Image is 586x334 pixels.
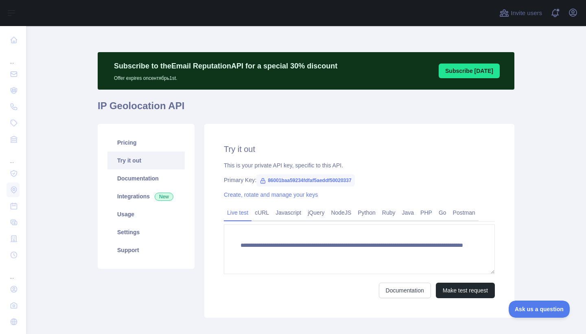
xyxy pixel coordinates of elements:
h2: Try it out [224,143,495,155]
a: Go [435,206,450,219]
div: ... [7,264,20,280]
div: ... [7,49,20,65]
a: Try it out [107,152,185,169]
a: PHP [417,206,435,219]
h1: IP Geolocation API [98,99,514,119]
p: Subscribe to the Email Reputation API for a special 30 % discount [114,60,337,72]
div: ... [7,148,20,165]
a: Integrations New [107,187,185,205]
a: Pricing [107,134,185,152]
span: New [155,193,173,201]
button: Subscribe [DATE] [439,64,500,78]
a: Documentation [379,283,431,298]
a: Postman [450,206,479,219]
a: NodeJS [328,206,354,219]
div: This is your private API key, specific to this API. [224,161,495,169]
a: jQuery [304,206,328,219]
iframe: Toggle Customer Support [509,301,570,318]
a: Documentation [107,169,185,187]
button: Make test request [436,283,495,298]
span: Invite users [511,9,542,18]
p: Offer expires on сентябрь 1st. [114,72,337,81]
a: Python [354,206,379,219]
button: Invite users [498,7,544,20]
div: Primary Key: [224,176,495,184]
a: Java [399,206,418,219]
a: Create, rotate and manage your keys [224,191,318,198]
a: Support [107,241,185,259]
a: Ruby [379,206,399,219]
a: cURL [251,206,272,219]
span: 86001baa59234fdfaf5aeddf50020337 [256,174,354,187]
a: Javascript [272,206,304,219]
a: Live test [224,206,251,219]
a: Settings [107,223,185,241]
a: Usage [107,205,185,223]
